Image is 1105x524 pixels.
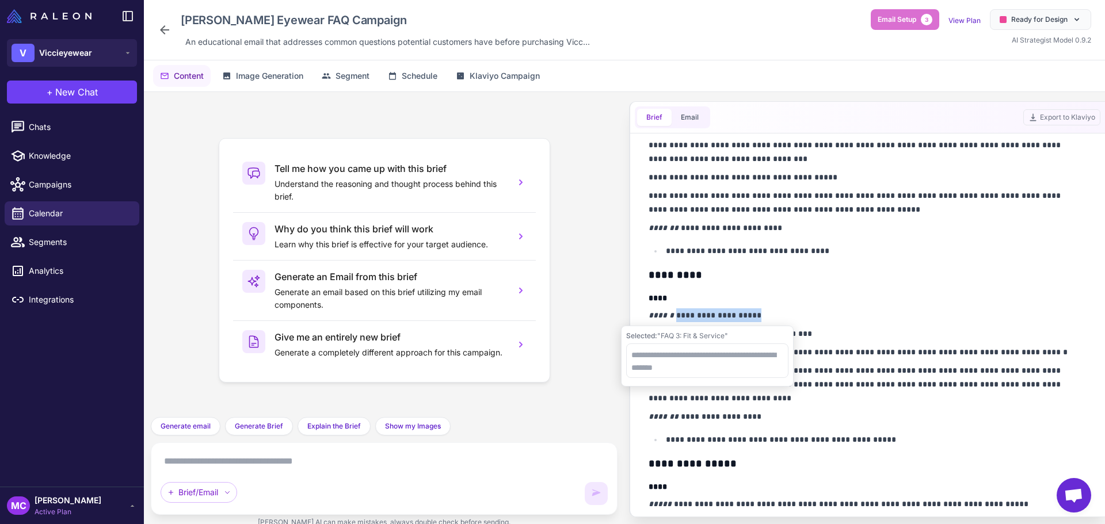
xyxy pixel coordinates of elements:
[470,70,540,82] span: Klaviyo Campaign
[672,109,708,126] button: Email
[275,346,506,359] p: Generate a completely different approach for this campaign.
[402,70,437,82] span: Schedule
[185,36,590,48] span: An educational email that addresses common questions potential customers have before purchasing V...
[39,47,92,59] span: Viccieyewear
[161,421,211,431] span: Generate email
[385,421,441,431] span: Show my Images
[35,507,101,517] span: Active Plan
[5,115,139,139] a: Chats
[225,417,293,435] button: Generate Brief
[174,70,204,82] span: Content
[7,39,137,67] button: VViccieyewear
[151,417,220,435] button: Generate email
[298,417,371,435] button: Explain the Brief
[1057,478,1091,512] a: Open chat
[29,265,130,277] span: Analytics
[181,33,595,51] div: Click to edit description
[375,417,451,435] button: Show my Images
[5,173,139,197] a: Campaigns
[5,259,139,283] a: Analytics
[236,70,303,82] span: Image Generation
[336,70,369,82] span: Segment
[948,16,981,25] a: View Plan
[5,288,139,312] a: Integrations
[315,65,376,87] button: Segment
[5,201,139,225] a: Calendar
[626,331,788,341] div: "FAQ 3: Fit & Service"
[7,9,92,23] img: Raleon Logo
[1023,109,1100,125] button: Export to Klaviyo
[275,330,506,344] h3: Give me an entirely new brief
[153,65,211,87] button: Content
[637,109,672,126] button: Brief
[29,150,130,162] span: Knowledge
[235,421,283,431] span: Generate Brief
[161,482,237,503] div: Brief/Email
[275,178,506,203] p: Understand the reasoning and thought process behind this brief.
[176,9,595,31] div: Click to edit campaign name
[12,44,35,62] div: V
[275,222,506,236] h3: Why do you think this brief will work
[7,81,137,104] button: +New Chat
[29,178,130,191] span: Campaigns
[35,494,101,507] span: [PERSON_NAME]
[275,286,506,311] p: Generate an email based on this brief utilizing my email components.
[449,65,547,87] button: Klaviyo Campaign
[29,207,130,220] span: Calendar
[921,14,932,25] span: 3
[5,230,139,254] a: Segments
[1011,14,1068,25] span: Ready for Design
[275,238,506,251] p: Learn why this brief is effective for your target audience.
[47,85,53,99] span: +
[275,162,506,175] h3: Tell me how you came up with this brief
[307,421,361,431] span: Explain the Brief
[29,236,130,248] span: Segments
[275,270,506,284] h3: Generate an Email from this brief
[215,65,310,87] button: Image Generation
[29,293,130,306] span: Integrations
[1012,36,1091,44] span: AI Strategist Model 0.9.2
[871,9,939,30] button: Email Setup3
[29,121,130,133] span: Chats
[878,14,916,25] span: Email Setup
[381,65,444,87] button: Schedule
[7,496,30,515] div: MC
[5,144,139,168] a: Knowledge
[626,331,657,340] span: Selected:
[55,85,98,99] span: New Chat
